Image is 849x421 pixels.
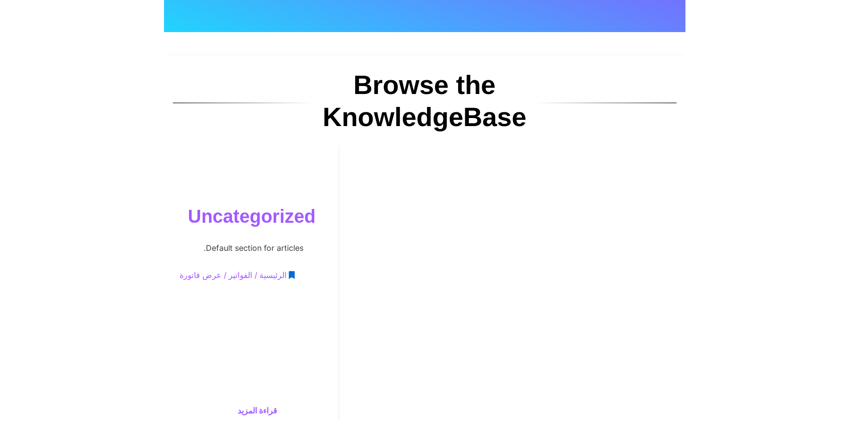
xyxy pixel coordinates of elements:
h2: Browse the KnowledgeBase [314,69,535,133]
p: Default section for articles. [173,240,334,257]
span: الرئيسية / الفواتير / عرض فاتورة [180,267,287,284]
a: قراءة المزيد [173,403,334,419]
a: Uncategorized [169,177,334,238]
a: الرئيسية / الفواتير / عرض فاتورة [180,267,295,284]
